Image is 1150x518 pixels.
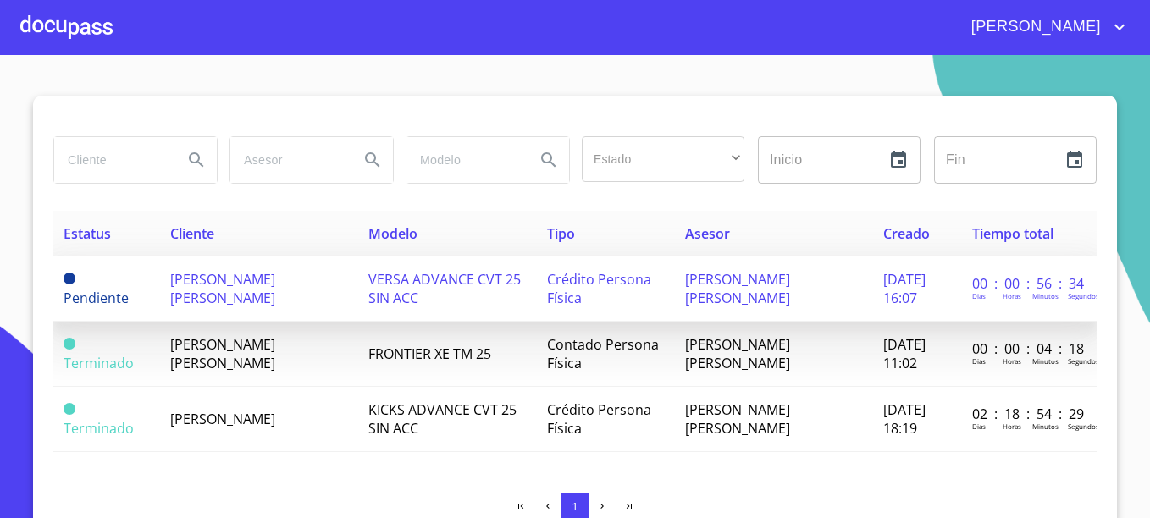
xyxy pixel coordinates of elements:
span: Tipo [547,224,575,243]
span: Terminado [64,338,75,350]
span: Estatus [64,224,111,243]
span: Terminado [64,354,134,372]
span: [PERSON_NAME] [PERSON_NAME] [685,270,790,307]
span: FRONTIER XE TM 25 [368,344,491,363]
span: [DATE] 18:19 [883,400,926,438]
input: search [230,137,346,183]
span: Crédito Persona Física [547,400,651,438]
p: Dias [972,356,986,366]
p: Minutos [1032,422,1059,431]
p: Segundos [1068,422,1099,431]
span: Asesor [685,224,730,243]
span: 1 [572,500,578,513]
span: [PERSON_NAME] [PERSON_NAME] [685,335,790,372]
p: 02 : 18 : 54 : 29 [972,405,1086,423]
span: [DATE] 11:02 [883,335,926,372]
p: Segundos [1068,356,1099,366]
p: Segundos [1068,291,1099,300]
span: KICKS ADVANCE CVT 25 SIN ACC [368,400,517,438]
p: Dias [972,422,986,431]
span: Tiempo total [972,224,1053,243]
div: ​ [582,136,744,182]
span: [PERSON_NAME] [PERSON_NAME] [170,270,275,307]
button: Search [528,140,569,180]
span: VERSA ADVANCE CVT 25 SIN ACC [368,270,521,307]
span: [PERSON_NAME] [959,14,1109,41]
span: [PERSON_NAME] [170,410,275,428]
button: Search [176,140,217,180]
p: Minutos [1032,356,1059,366]
p: 00 : 00 : 04 : 18 [972,339,1086,358]
button: Search [352,140,393,180]
span: Cliente [170,224,214,243]
input: search [54,137,169,183]
span: [PERSON_NAME] [PERSON_NAME] [170,335,275,372]
span: Pendiente [64,273,75,284]
span: Terminado [64,403,75,415]
button: account of current user [959,14,1130,41]
p: Horas [1003,422,1021,431]
span: Contado Persona Física [547,335,659,372]
p: Horas [1003,356,1021,366]
input: search [406,137,522,183]
span: [PERSON_NAME] [PERSON_NAME] [685,400,790,438]
p: Dias [972,291,986,300]
span: Terminado [64,419,134,438]
p: Horas [1003,291,1021,300]
p: 00 : 00 : 56 : 34 [972,274,1086,293]
span: Pendiente [64,289,129,307]
span: Modelo [368,224,417,243]
span: Crédito Persona Física [547,270,651,307]
span: [DATE] 16:07 [883,270,926,307]
span: Creado [883,224,930,243]
p: Minutos [1032,291,1059,300]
